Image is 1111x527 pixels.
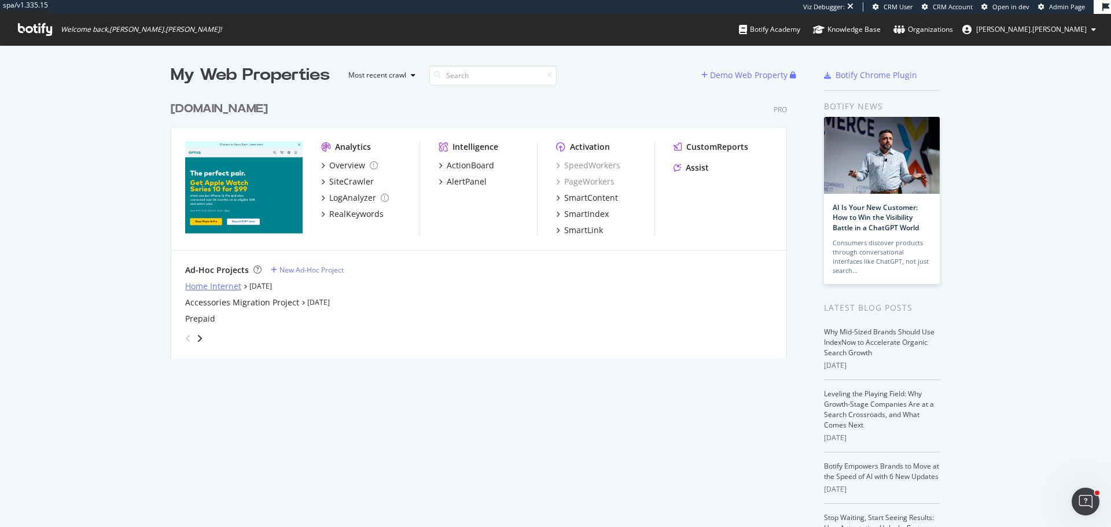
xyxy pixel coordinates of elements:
a: [DOMAIN_NAME] [171,101,273,117]
div: [DOMAIN_NAME] [171,101,268,117]
span: Open in dev [992,2,1029,11]
button: Demo Web Property [701,66,790,84]
div: Overview [329,160,365,171]
a: Botify Empowers Brands to Move at the Speed of AI with 6 New Updates [824,461,939,481]
a: CRM Account [922,2,973,12]
a: Prepaid [185,313,215,325]
a: Home Internet [185,281,241,292]
div: SmartContent [564,192,618,204]
a: Assist [674,162,709,174]
div: Botify Academy [739,24,800,35]
input: Search [429,65,557,86]
div: [DATE] [824,360,940,371]
a: ActionBoard [439,160,494,171]
a: SmartContent [556,192,618,204]
span: CRM User [884,2,913,11]
a: Admin Page [1038,2,1085,12]
span: Admin Page [1049,2,1085,11]
button: [PERSON_NAME].[PERSON_NAME] [953,20,1105,39]
div: CustomReports [686,141,748,153]
div: Botify news [824,100,940,113]
div: [DATE] [824,484,940,495]
div: SiteCrawler [329,176,374,187]
a: SmartIndex [556,208,609,220]
div: Assist [686,162,709,174]
div: LogAnalyzer [329,192,376,204]
a: SmartLink [556,224,603,236]
a: Overview [321,160,378,171]
span: lou.aldrin [976,24,1087,34]
div: ActionBoard [447,160,494,171]
a: Botify Chrome Plugin [824,69,917,81]
a: Why Mid-Sized Brands Should Use IndexNow to Accelerate Organic Search Growth [824,327,935,358]
div: Botify Chrome Plugin [836,69,917,81]
div: Pro [774,105,787,115]
div: Latest Blog Posts [824,301,940,314]
a: SiteCrawler [321,176,374,187]
div: angle-left [181,329,196,348]
div: My Web Properties [171,64,330,87]
a: Knowledge Base [813,14,881,45]
div: SmartLink [564,224,603,236]
a: Leveling the Playing Field: Why Growth-Stage Companies Are at a Search Crossroads, and What Comes... [824,389,934,430]
a: AI Is Your New Customer: How to Win the Visibility Battle in a ChatGPT World [833,202,919,232]
a: Demo Web Property [701,70,790,80]
div: Consumers discover products through conversational interfaces like ChatGPT, not just search… [833,238,931,275]
div: Activation [570,141,610,153]
div: Ad-Hoc Projects [185,264,249,276]
div: grid [171,87,796,359]
a: Open in dev [981,2,1029,12]
div: Knowledge Base [813,24,881,35]
div: New Ad-Hoc Project [279,265,344,275]
a: New Ad-Hoc Project [271,265,344,275]
div: Organizations [893,24,953,35]
a: AlertPanel [439,176,487,187]
div: Demo Web Property [710,69,788,81]
a: Organizations [893,14,953,45]
a: Accessories Migration Project [185,297,299,308]
button: Most recent crawl [339,66,420,84]
div: AlertPanel [447,176,487,187]
a: LogAnalyzer [321,192,389,204]
a: CRM User [873,2,913,12]
div: angle-right [196,333,204,344]
a: SpeedWorkers [556,160,620,171]
iframe: Intercom live chat [1072,488,1099,515]
div: Intelligence [453,141,498,153]
a: PageWorkers [556,176,615,187]
div: [DATE] [824,433,940,443]
img: AI Is Your New Customer: How to Win the Visibility Battle in a ChatGPT World [824,117,940,194]
div: Analytics [335,141,371,153]
a: RealKeywords [321,208,384,220]
div: Most recent crawl [348,72,406,79]
span: CRM Account [933,2,973,11]
img: optus.com.au [185,141,303,235]
a: [DATE] [307,297,330,307]
a: [DATE] [249,281,272,291]
a: Botify Academy [739,14,800,45]
div: Viz Debugger: [803,2,845,12]
a: CustomReports [674,141,748,153]
div: SmartIndex [564,208,609,220]
span: Welcome back, [PERSON_NAME].[PERSON_NAME] ! [61,25,222,34]
div: RealKeywords [329,208,384,220]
